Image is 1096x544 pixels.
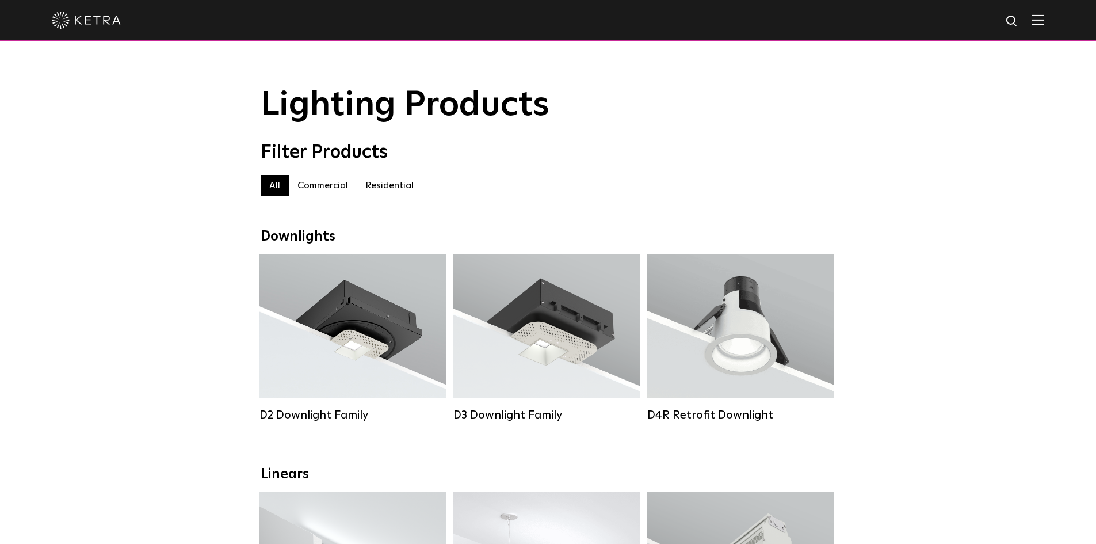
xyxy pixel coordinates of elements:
label: Residential [357,175,422,196]
img: Hamburger%20Nav.svg [1032,14,1044,25]
div: D3 Downlight Family [453,408,640,422]
div: D2 Downlight Family [259,408,446,422]
img: search icon [1005,14,1019,29]
div: Downlights [261,229,836,245]
div: D4R Retrofit Downlight [647,408,834,422]
img: ketra-logo-2019-white [52,12,121,29]
div: Linears [261,466,836,483]
a: D2 Downlight Family Lumen Output:1200Colors:White / Black / Gloss Black / Silver / Bronze / Silve... [259,254,446,428]
a: D4R Retrofit Downlight Lumen Output:800Colors:White / BlackBeam Angles:15° / 25° / 40° / 60°Watta... [647,254,834,428]
span: Lighting Products [261,88,549,123]
label: All [261,175,289,196]
a: D3 Downlight Family Lumen Output:700 / 900 / 1100Colors:White / Black / Silver / Bronze / Paintab... [453,254,640,428]
div: Filter Products [261,142,836,163]
label: Commercial [289,175,357,196]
